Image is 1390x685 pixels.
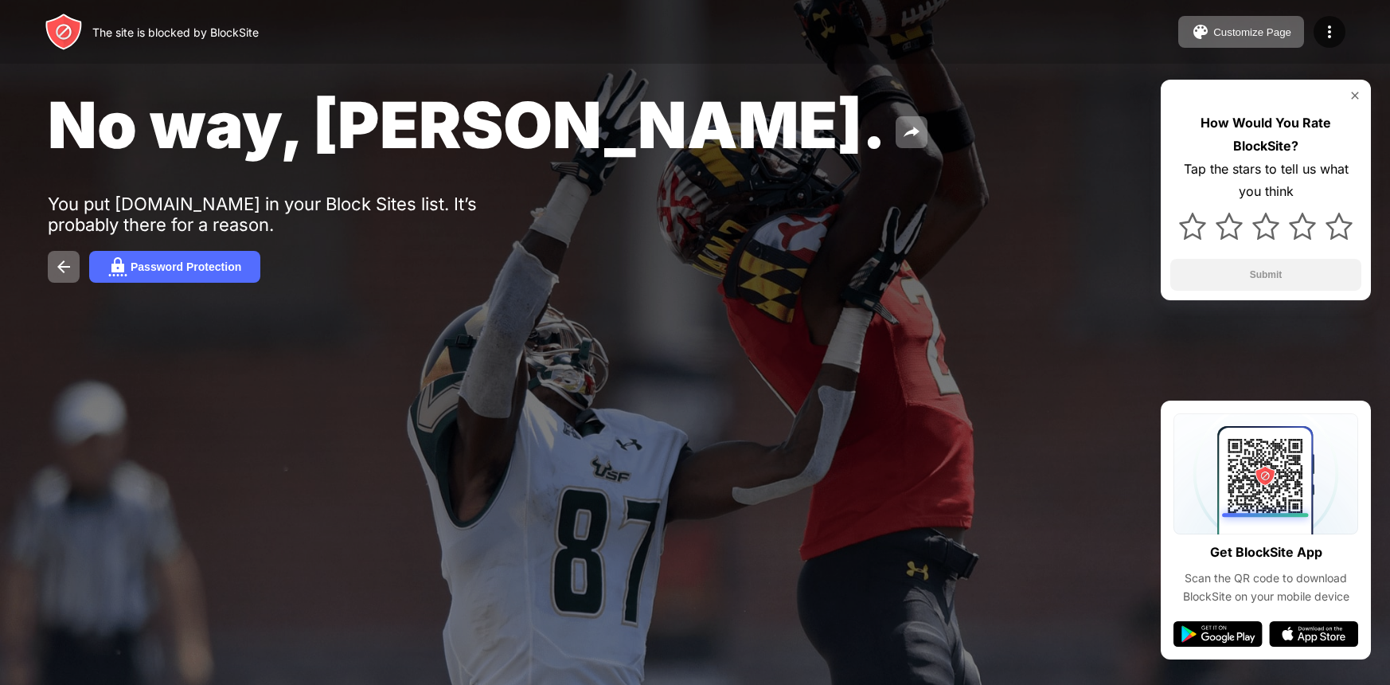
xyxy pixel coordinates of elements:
img: back.svg [54,257,73,276]
img: rate-us-close.svg [1349,89,1361,102]
button: Submit [1170,259,1361,291]
div: Customize Page [1213,26,1291,38]
img: pallet.svg [1191,22,1210,41]
img: header-logo.svg [45,13,83,51]
img: star.svg [1216,213,1243,240]
img: qrcode.svg [1173,413,1358,534]
img: star.svg [1252,213,1279,240]
img: password.svg [108,257,127,276]
img: share.svg [902,123,921,142]
div: Tap the stars to tell us what you think [1170,158,1361,204]
div: Scan the QR code to download BlockSite on your mobile device [1173,570,1358,605]
img: star.svg [1289,213,1316,240]
div: You put [DOMAIN_NAME] in your Block Sites list. It’s probably there for a reason. [48,194,540,235]
button: Password Protection [89,251,260,283]
div: The site is blocked by BlockSite [92,25,259,39]
img: menu-icon.svg [1320,22,1339,41]
div: Get BlockSite App [1210,541,1322,564]
span: No way, [PERSON_NAME]. [48,86,886,163]
img: google-play.svg [1173,621,1263,647]
img: star.svg [1179,213,1206,240]
div: How Would You Rate BlockSite? [1170,112,1361,158]
img: star.svg [1326,213,1353,240]
img: app-store.svg [1269,621,1358,647]
div: Password Protection [131,260,241,273]
button: Customize Page [1178,16,1304,48]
